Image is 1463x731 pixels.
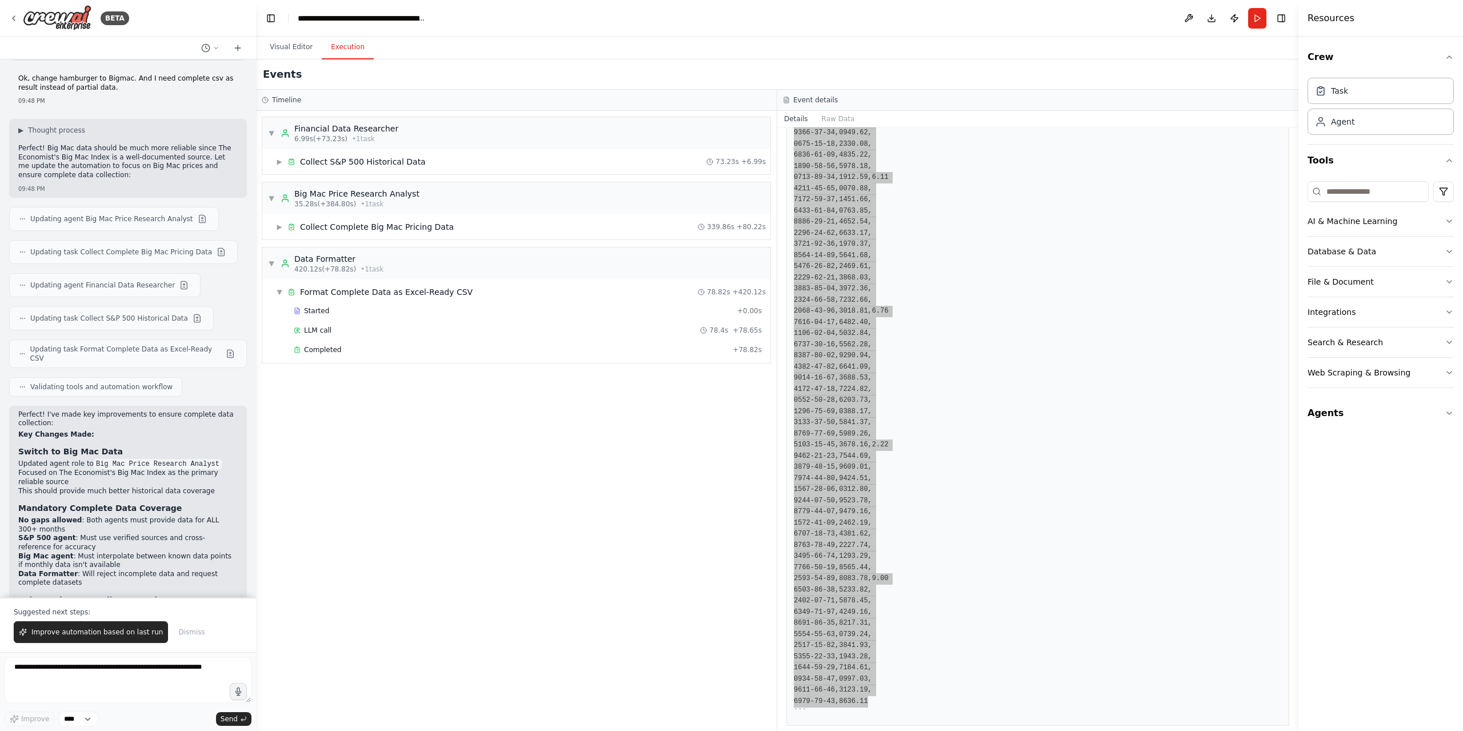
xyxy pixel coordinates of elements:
li: Focused on The Economist's Big Mac Index as the primary reliable source [18,469,238,486]
nav: breadcrumb [298,13,426,24]
button: Start a new chat [229,41,247,55]
span: LLM call [304,326,331,335]
button: Agents [1308,397,1454,429]
li: This should provide much better historical data coverage [18,487,238,496]
div: Collect Complete Big Mac Pricing Data [300,221,454,233]
button: Click to speak your automation idea [230,683,247,700]
span: 420.12s (+78.82s) [294,265,356,274]
button: Integrations [1308,297,1454,327]
span: • 1 task [361,265,383,274]
button: Search & Research [1308,327,1454,357]
li: : Will reject incomplete data and request complete datasets [18,570,238,588]
div: 09:48 PM [18,97,238,105]
span: + 80.22s [737,222,766,231]
h3: Event details [793,95,838,105]
span: Improve automation based on last run [31,628,163,637]
span: Updating agent Big Mac Price Research Analyst [30,214,193,223]
span: Updating task Format Complete Data as Excel-Ready CSV [30,345,221,363]
div: 09:48 PM [18,185,238,193]
li: : Must use verified sources and cross-reference for accuracy [18,534,238,552]
strong: Enhanced Data Quality Controls [18,596,162,605]
strong: Big Mac agent [18,552,73,560]
code: Big Mac Price Research Analyst [94,459,222,469]
button: Raw Data [815,111,862,127]
span: Started [304,306,329,315]
span: + 6.99s [741,157,766,166]
button: Visual Editor [261,35,322,59]
button: Execution [322,35,374,59]
strong: Switch to Big Mac Data [18,447,123,456]
li: : Both agents must provide data for ALL 300+ months [18,516,238,534]
span: ▼ [276,287,283,297]
strong: No gaps allowed [18,516,82,524]
div: Database & Data [1308,246,1376,257]
strong: Data Formatter [18,570,78,578]
div: Crew [1308,73,1454,144]
button: Dismiss [173,621,210,643]
span: ▼ [268,129,275,138]
span: + 0.00s [737,306,762,315]
div: File & Document [1308,276,1374,287]
button: Switch to previous chat [197,41,224,55]
span: 6.99s (+73.23s) [294,134,347,143]
button: Improve [5,712,54,726]
h3: Timeline [272,95,301,105]
button: AI & Machine Learning [1308,206,1454,236]
h4: Resources [1308,11,1354,25]
div: Data Formatter [294,253,383,265]
span: • 1 task [352,134,375,143]
div: Search & Research [1308,337,1383,348]
button: Hide left sidebar [263,10,279,26]
button: Improve automation based on last run [14,621,168,643]
div: Integrations [1308,306,1356,318]
span: ▶ [276,157,283,166]
span: Updating task Collect S&P 500 Historical Data [30,314,188,323]
strong: Key Changes Made: [18,430,94,438]
li: Updated agent role to [18,460,238,469]
p: Perfect! Big Mac data should be much more reliable since The Economist's Big Mac Index is a well-... [18,144,238,179]
span: Thought process [28,126,85,135]
span: ▼ [268,194,275,203]
button: Database & Data [1308,237,1454,266]
div: Financial Data Researcher [294,123,398,134]
span: 73.23s [715,157,739,166]
span: Dismiss [178,628,205,637]
img: Logo [23,5,91,31]
button: Crew [1308,41,1454,73]
span: ▼ [268,259,275,268]
div: Big Mac Price Research Analyst [294,188,419,199]
div: Format Complete Data as Excel-Ready CSV [300,286,473,298]
span: • 1 task [361,199,383,209]
span: 339.86s [707,222,734,231]
button: Web Scraping & Browsing [1308,358,1454,388]
div: Collect S&P 500 Historical Data [300,156,426,167]
span: Send [221,714,238,724]
li: : Must interpolate between known data points if monthly data isn't available [18,552,238,570]
span: Updating task Collect Complete Big Mac Pricing Data [30,247,212,257]
span: Updating agent Financial Data Researcher [30,281,175,290]
button: File & Document [1308,267,1454,297]
span: 78.82s [707,287,730,297]
span: ▶ [276,222,283,231]
div: AI & Machine Learning [1308,215,1397,227]
span: Improve [21,714,49,724]
span: ▶ [18,126,23,135]
button: ▶Thought process [18,126,85,135]
p: Ok, change hamburger to Bigmac. And I need complete csv as result instead of partial data. [18,74,238,92]
p: Perfect! I've made key improvements to ensure complete data collection: [18,410,238,428]
span: Completed [304,345,341,354]
div: BETA [101,11,129,25]
div: Agent [1331,116,1354,127]
span: 35.28s (+384.80s) [294,199,356,209]
strong: Mandatory Complete Data Coverage [18,504,182,513]
h2: Events [263,66,302,82]
strong: S&P 500 agent [18,534,75,542]
button: Tools [1308,145,1454,177]
span: + 420.12s [733,287,766,297]
button: Send [216,712,251,726]
p: Suggested next steps: [14,608,242,617]
span: Validating tools and automation workflow [30,382,173,392]
span: + 78.82s [733,345,762,354]
div: Web Scraping & Browsing [1308,367,1410,378]
button: Hide right sidebar [1273,10,1289,26]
